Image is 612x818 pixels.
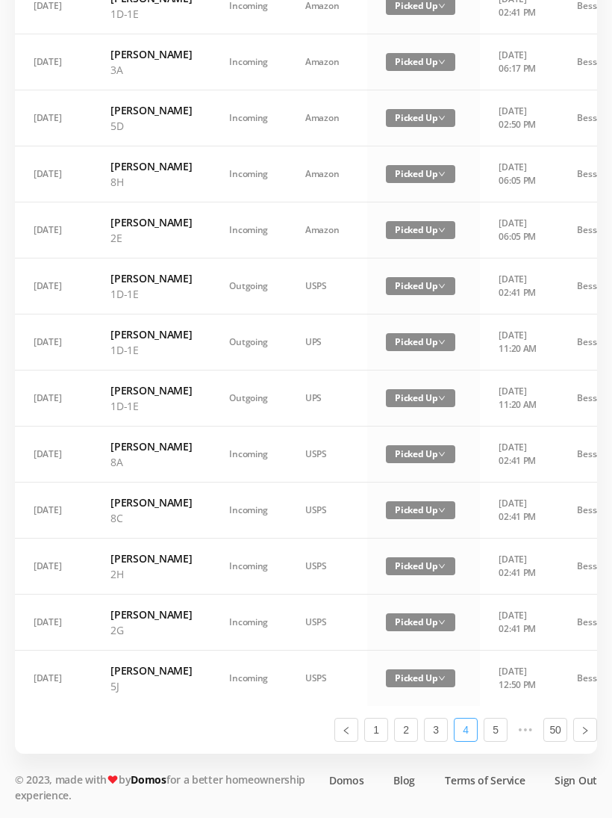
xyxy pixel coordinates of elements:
[110,607,192,622] h6: [PERSON_NAME]
[110,62,192,78] p: 3A
[15,315,92,371] td: [DATE]
[480,427,558,483] td: [DATE] 02:41 PM
[110,342,192,358] p: 1D-1E
[480,34,558,90] td: [DATE] 06:17 PM
[287,258,367,315] td: USPS
[438,563,446,570] i: icon: down
[15,427,92,483] td: [DATE]
[425,719,447,741] a: 3
[393,772,415,788] a: Blog
[287,34,367,90] td: Amazon
[210,483,287,539] td: Incoming
[110,230,192,246] p: 2E
[287,427,367,483] td: USPS
[480,258,558,315] td: [DATE] 02:41 PM
[386,613,455,631] span: Picked Up
[15,90,92,146] td: [DATE]
[110,495,192,510] h6: [PERSON_NAME]
[110,663,192,678] h6: [PERSON_NAME]
[287,371,367,427] td: UPS
[210,595,287,651] td: Incoming
[15,34,92,90] td: [DATE]
[210,371,287,427] td: Outgoing
[329,772,364,788] a: Domos
[386,165,455,183] span: Picked Up
[110,622,192,638] p: 2G
[287,202,367,258] td: Amazon
[573,718,597,742] li: Next Page
[438,506,446,514] i: icon: down
[364,718,388,742] li: 1
[287,539,367,595] td: USPS
[386,333,455,351] span: Picked Up
[110,214,192,230] h6: [PERSON_NAME]
[480,202,558,258] td: [DATE] 06:05 PM
[131,772,166,787] a: Domos
[365,719,387,741] a: 1
[581,726,590,735] i: icon: right
[110,174,192,190] p: 8H
[15,595,92,651] td: [DATE]
[438,170,446,178] i: icon: down
[480,146,558,202] td: [DATE] 06:05 PM
[110,270,192,286] h6: [PERSON_NAME]
[386,557,455,575] span: Picked Up
[513,718,537,742] li: Next 5 Pages
[15,202,92,258] td: [DATE]
[110,382,192,398] h6: [PERSON_NAME]
[544,719,566,741] a: 50
[110,6,192,22] p: 1D-1E
[438,226,446,234] i: icon: down
[210,258,287,315] td: Outgoing
[287,651,367,706] td: USPS
[110,118,192,134] p: 5D
[210,315,287,371] td: Outgoing
[210,202,287,258] td: Incoming
[386,277,455,295] span: Picked Up
[480,371,558,427] td: [DATE] 11:20 AM
[386,389,455,407] span: Picked Up
[395,719,417,741] a: 2
[543,718,567,742] li: 50
[438,282,446,290] i: icon: down
[480,539,558,595] td: [DATE] 02:41 PM
[210,651,287,706] td: Incoming
[110,566,192,582] p: 2H
[110,398,192,414] p: 1D-1E
[287,90,367,146] td: Amazon
[438,114,446,122] i: icon: down
[210,34,287,90] td: Incoming
[287,595,367,651] td: USPS
[555,772,597,788] a: Sign Out
[484,718,508,742] li: 5
[386,501,455,519] span: Picked Up
[210,427,287,483] td: Incoming
[15,258,92,315] td: [DATE]
[15,483,92,539] td: [DATE]
[110,326,192,342] h6: [PERSON_NAME]
[438,338,446,346] i: icon: down
[438,2,446,10] i: icon: down
[210,90,287,146] td: Incoming
[438,450,446,458] i: icon: down
[480,315,558,371] td: [DATE] 11:20 AM
[110,439,192,454] h6: [PERSON_NAME]
[15,539,92,595] td: [DATE]
[480,595,558,651] td: [DATE] 02:41 PM
[438,675,446,682] i: icon: down
[438,619,446,626] i: icon: down
[287,483,367,539] td: USPS
[110,158,192,174] h6: [PERSON_NAME]
[287,146,367,202] td: Amazon
[15,371,92,427] td: [DATE]
[455,719,477,741] a: 4
[386,221,455,239] span: Picked Up
[110,286,192,302] p: 1D-1E
[386,669,455,687] span: Picked Up
[454,718,478,742] li: 4
[445,772,525,788] a: Terms of Service
[15,772,313,803] p: © 2023, made with by for a better homeownership experience.
[110,102,192,118] h6: [PERSON_NAME]
[110,454,192,470] p: 8A
[480,483,558,539] td: [DATE] 02:41 PM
